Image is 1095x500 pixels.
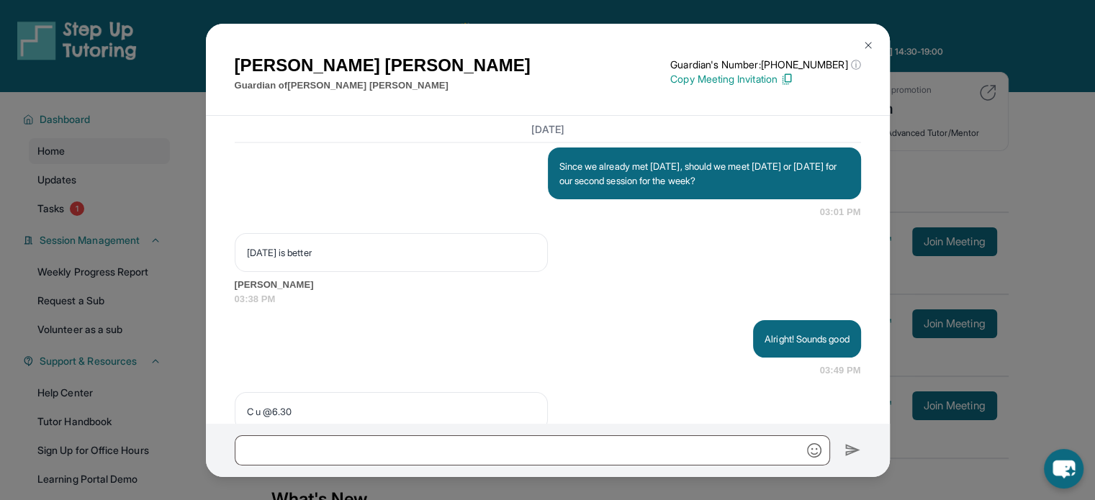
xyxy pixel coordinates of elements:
[235,53,531,78] h1: [PERSON_NAME] [PERSON_NAME]
[807,443,821,458] img: Emoji
[1044,449,1083,488] button: chat-button
[780,73,793,86] img: Copy Icon
[247,245,536,260] p: [DATE] is better
[235,278,861,292] span: [PERSON_NAME]
[247,404,536,419] p: C u @6.30
[670,58,860,72] p: Guardian's Number: [PHONE_NUMBER]
[862,40,874,51] img: Close Icon
[820,205,861,219] span: 03:01 PM
[765,332,849,346] p: Alright! Sounds good
[235,292,861,306] span: 03:38 PM
[844,442,861,459] img: Send icon
[559,159,850,188] p: Since we already met [DATE], should we meet [DATE] or [DATE] for our second session for the week?
[235,78,531,93] p: Guardian of [PERSON_NAME] [PERSON_NAME]
[670,72,860,86] p: Copy Meeting Invitation
[850,58,860,72] span: ⓘ
[820,363,861,378] span: 03:49 PM
[235,122,861,136] h3: [DATE]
